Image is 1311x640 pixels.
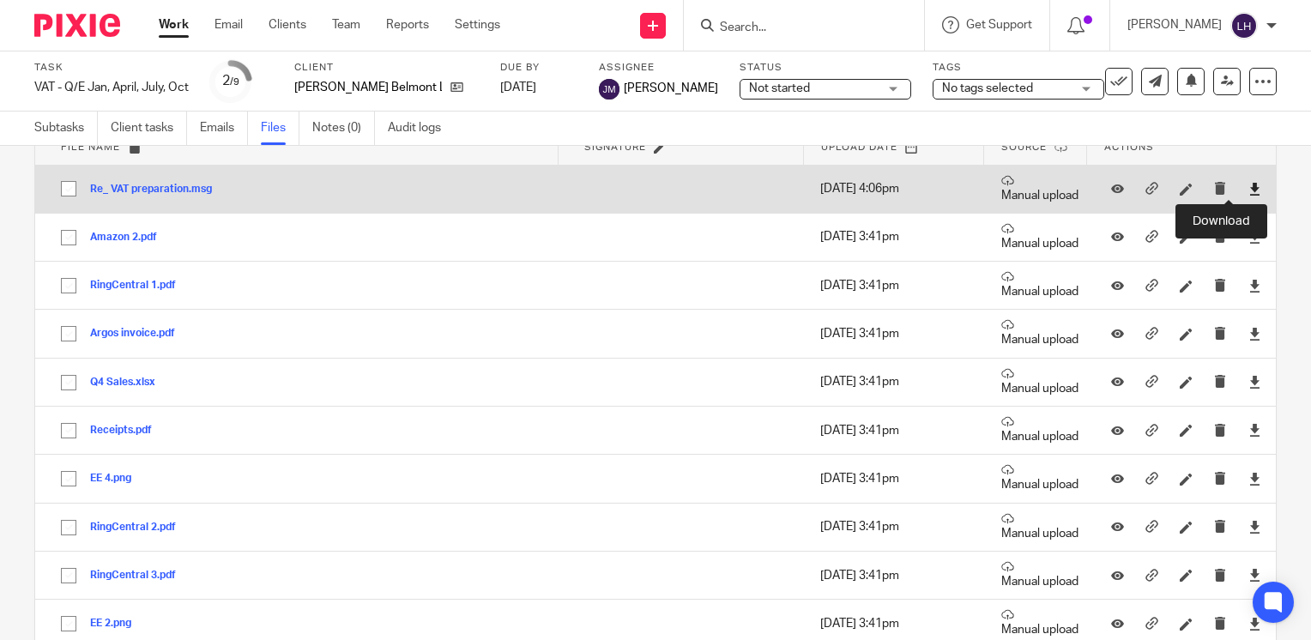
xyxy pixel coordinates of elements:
a: Audit logs [388,112,454,145]
input: Search [718,21,873,36]
a: Subtasks [34,112,98,145]
p: [DATE] 3:41pm [820,277,975,294]
a: Download [1248,373,1261,390]
p: [DATE] 4:06pm [820,180,975,197]
span: Upload date [821,142,897,152]
span: No tags selected [942,82,1033,94]
p: Manual upload [1001,270,1078,300]
p: Manual upload [1001,222,1078,252]
a: Work [159,16,189,33]
button: Argos invoice.pdf [90,328,188,340]
p: [DATE] 3:41pm [820,422,975,439]
span: Signature [584,142,646,152]
input: Select [52,366,85,399]
div: 2 [222,71,239,91]
p: Manual upload [1001,608,1078,638]
input: Select [52,172,85,205]
p: [DATE] 3:41pm [820,470,975,487]
p: Manual upload [1001,318,1078,348]
span: Get Support [966,19,1032,31]
a: Download [1248,422,1261,439]
img: svg%3E [1230,12,1258,39]
small: /9 [230,77,239,87]
button: Receipts.pdf [90,425,165,437]
button: EE 2.png [90,618,144,630]
a: Team [332,16,360,33]
label: Client [294,61,479,75]
p: [DATE] 3:41pm [820,325,975,342]
a: Download [1248,228,1261,245]
span: Not started [749,82,810,94]
span: [DATE] [500,82,536,94]
a: Download [1248,470,1261,487]
label: Due by [500,61,577,75]
p: Manual upload [1001,463,1078,493]
a: Emails [200,112,248,145]
button: RingCentral 2.pdf [90,522,189,534]
input: Select [52,317,85,350]
button: Re_ VAT preparation.msg [90,184,225,196]
button: Amazon 2.pdf [90,232,170,244]
a: Download [1248,615,1261,632]
input: Select [52,607,85,640]
p: Manual upload [1001,174,1078,204]
input: Select [52,269,85,302]
input: Select [52,221,85,254]
label: Tags [933,61,1104,75]
button: RingCentral 1.pdf [90,280,189,292]
a: Email [214,16,243,33]
span: File name [61,142,120,152]
input: Select [52,511,85,544]
a: Download [1248,325,1261,342]
a: Reports [386,16,429,33]
span: [PERSON_NAME] [624,80,718,97]
a: Settings [455,16,500,33]
a: Download [1248,567,1261,584]
input: Select [52,462,85,495]
a: Download [1248,180,1261,197]
a: Client tasks [111,112,187,145]
p: [DATE] 3:41pm [820,518,975,535]
span: Actions [1104,142,1154,152]
img: svg%3E [599,79,619,100]
label: Assignee [599,61,718,75]
button: RingCentral 3.pdf [90,570,189,582]
p: [DATE] 3:41pm [820,567,975,584]
p: Manual upload [1001,560,1078,590]
label: Task [34,61,189,75]
a: Download [1248,277,1261,294]
input: Select [52,559,85,592]
label: Status [740,61,911,75]
img: Pixie [34,14,120,37]
a: Download [1248,518,1261,535]
a: Files [261,112,299,145]
div: VAT - Q/E Jan, April, July, Oct [34,79,189,96]
p: [PERSON_NAME] Belmont Ltd [294,79,442,96]
p: Manual upload [1001,512,1078,542]
a: Notes (0) [312,112,375,145]
p: [PERSON_NAME] [1127,16,1222,33]
p: Manual upload [1001,367,1078,397]
p: [DATE] 3:41pm [820,228,975,245]
button: EE 4.png [90,473,144,485]
span: Source [1001,142,1047,152]
p: [DATE] 3:41pm [820,373,975,390]
p: Manual upload [1001,415,1078,445]
p: [DATE] 3:41pm [820,615,975,632]
a: Clients [269,16,306,33]
input: Select [52,414,85,447]
button: Q4 Sales.xlsx [90,377,168,389]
